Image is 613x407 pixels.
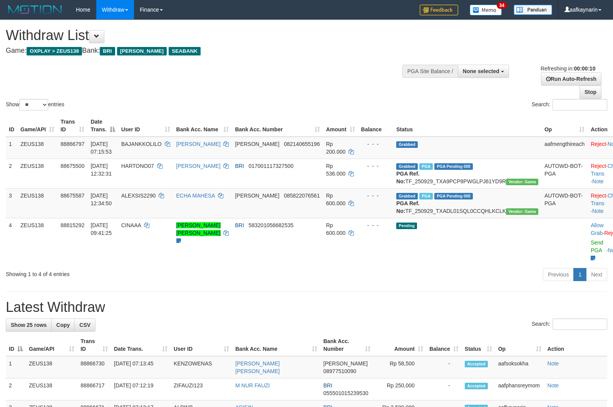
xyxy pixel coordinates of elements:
th: Status: activate to sort column ascending [462,334,495,356]
span: 88815292 [60,222,84,228]
td: 1 [6,356,26,379]
span: [PERSON_NAME] [117,47,167,55]
a: [PERSON_NAME] [176,141,221,147]
td: ZEUS138 [17,137,57,159]
span: [PERSON_NAME] [235,141,279,147]
a: Reject [591,193,606,199]
span: Rp 600.000 [326,222,346,236]
td: ZEUS138 [17,159,57,188]
td: TF_250929_TXADL01SQL0CCQHLKCLK [393,188,541,218]
span: Pending [396,223,417,229]
span: Copy 055501015239530 to clipboard [323,390,368,396]
th: User ID: activate to sort column ascending [171,334,232,356]
span: None selected [463,68,499,74]
td: - [426,356,462,379]
span: Copy 583201056682535 to clipboard [248,222,293,228]
select: Showentries [19,99,48,111]
td: 88866730 [77,356,111,379]
td: ZEUS138 [26,379,77,400]
th: Trans ID: activate to sort column ascending [77,334,111,356]
span: Copy 017001117327500 to clipboard [248,163,293,169]
a: 1 [573,268,586,281]
span: PGA Pending [434,163,473,170]
th: Op: activate to sort column ascending [541,115,588,137]
a: Reject [591,141,606,147]
a: Reject [591,163,606,169]
span: [DATE] 09:41:25 [90,222,112,236]
td: 4 [6,218,17,265]
th: Trans ID: activate to sort column ascending [57,115,87,137]
span: CSV [79,322,90,328]
div: PGA Site Balance / [402,65,458,78]
span: PGA Pending [434,193,473,199]
a: Run Auto-Refresh [541,72,601,85]
b: PGA Ref. No: [396,200,419,214]
th: Bank Acc. Number: activate to sort column ascending [232,115,323,137]
label: Show entries [6,99,64,111]
input: Search: [553,99,607,111]
span: Rp 600.000 [326,193,346,206]
td: 2 [6,379,26,400]
th: Amount: activate to sort column ascending [323,115,358,137]
label: Search: [532,99,607,111]
span: SEABANK [169,47,201,55]
h4: Game: Bank: [6,47,401,55]
td: Rp 58,500 [373,356,426,379]
a: Next [586,268,607,281]
th: User ID: activate to sort column ascending [118,115,173,137]
a: [PERSON_NAME] [176,163,221,169]
th: Bank Acc. Name: activate to sort column ascending [232,334,320,356]
h1: Latest Withdraw [6,300,607,315]
td: ZIFAUZI123 [171,379,232,400]
span: · [591,222,604,236]
td: TF_250929_TXA9PCP8PWGLPJ61YD9R [393,159,541,188]
a: Note [548,360,559,367]
span: BRI [235,222,244,228]
td: ZEUS138 [17,218,57,265]
span: Copy [56,322,70,328]
td: aafphansreymom [495,379,544,400]
td: - [426,379,462,400]
span: Grabbed [396,193,418,199]
td: 1 [6,137,17,159]
a: Stop [580,85,601,99]
span: Vendor URL: https://trx31.1velocity.biz [506,179,538,185]
span: Copy 08977510090 to clipboard [323,368,357,374]
img: MOTION_logo.png [6,4,64,15]
div: - - - [361,140,390,148]
a: Note [548,382,559,389]
th: ID: activate to sort column descending [6,334,26,356]
label: Search: [532,318,607,330]
input: Search: [553,318,607,330]
a: Copy [51,318,75,332]
span: Show 25 rows [11,322,47,328]
span: Rp 200.000 [326,141,346,155]
td: aafmengthireach [541,137,588,159]
td: 2 [6,159,17,188]
a: [PERSON_NAME] [PERSON_NAME] [176,222,221,236]
span: Marked by aaftrukkakada [419,163,433,170]
span: Vendor URL: https://trx31.1velocity.biz [506,208,538,215]
div: - - - [361,162,390,170]
th: ID [6,115,17,137]
a: Previous [543,268,574,281]
td: ZEUS138 [26,356,77,379]
a: Note [592,208,604,214]
span: Accepted [465,361,488,367]
span: Grabbed [396,163,418,170]
span: ALEXSIS2290 [121,193,156,199]
td: KENZOWENAS [171,356,232,379]
strong: 00:00:10 [574,65,595,72]
td: AUTOWD-BOT-PGA [541,159,588,188]
td: [DATE] 07:13:45 [111,356,171,379]
th: Amount: activate to sort column ascending [373,334,426,356]
span: Accepted [465,383,488,389]
span: [PERSON_NAME] [235,193,279,199]
td: aafsoksokha [495,356,544,379]
th: Balance [358,115,394,137]
span: BAJANKKOLILO [121,141,162,147]
span: Copy 082140655196 to clipboard [284,141,320,147]
span: Rp 536.000 [326,163,346,177]
span: 88866797 [60,141,84,147]
img: panduan.png [514,5,552,15]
